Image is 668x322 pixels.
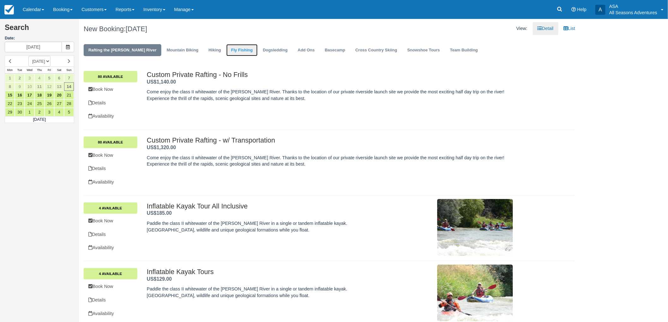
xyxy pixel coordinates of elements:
[84,83,137,96] a: Book Now
[34,74,44,82] a: 4
[147,79,176,85] span: US$1,140.00
[54,82,64,91] a: 13
[84,228,137,241] a: Details
[147,276,172,282] strong: Price: US$129
[226,44,257,56] a: Fly Fishing
[147,155,513,167] p: Come enjoy the class II whitewater of the [PERSON_NAME] River. Thanks to the location of our priv...
[64,74,74,82] a: 7
[126,25,147,33] span: [DATE]
[84,307,137,320] a: Availability
[54,108,64,116] a: 4
[15,82,25,91] a: 9
[15,108,25,116] a: 30
[577,7,587,12] span: Help
[34,108,44,116] a: 2
[54,91,64,99] a: 20
[84,149,137,162] a: Book Now
[147,202,391,210] h2: Inflatable Kayak Tour All Inclusive
[84,162,137,175] a: Details
[84,137,137,148] a: 80 Available
[351,44,402,56] a: Cross Country Skiing
[258,44,292,56] a: Dogsledding
[147,71,513,79] h2: Custom Private Rafting - No Frills
[5,82,15,91] a: 8
[25,91,34,99] a: 17
[5,24,74,35] h2: Search
[15,74,25,82] a: 2
[609,3,657,9] p: ASA
[84,25,325,33] h1: New Booking:
[533,22,558,35] a: Detail
[4,5,14,15] img: checkfront-main-nav-mini-logo.png
[84,202,137,214] a: 4 Available
[45,82,54,91] a: 12
[147,89,513,102] p: Come enjoy the class II whitewater of the [PERSON_NAME] River. Thanks to the location of our priv...
[5,99,15,108] a: 22
[84,268,137,279] a: 4 Available
[571,7,576,12] i: Help
[147,145,176,150] span: US$1,320.00
[147,210,172,216] strong: Price: US$185
[64,91,74,99] a: 21
[204,44,226,56] a: Hiking
[54,99,64,108] a: 27
[25,108,34,116] a: 1
[25,82,34,91] a: 10
[147,286,391,299] p: Paddle the class II whitewater of the [PERSON_NAME] River in a single or tandem inflatable kayak....
[437,199,513,256] img: M89-1
[34,82,44,91] a: 11
[84,97,137,109] a: Details
[84,176,137,189] a: Availability
[147,137,513,144] h2: Custom Private Rafting - w/ Transportation
[595,5,605,15] div: A
[147,79,176,85] strong: Price: US$1,140
[84,294,137,307] a: Details
[5,74,15,82] a: 1
[84,110,137,123] a: Availability
[15,99,25,108] a: 23
[162,44,203,56] a: Mountain Biking
[34,99,44,108] a: 25
[64,82,74,91] a: 14
[5,35,74,41] label: Date:
[45,67,54,74] th: Fri
[25,74,34,82] a: 3
[147,276,172,282] span: US$129.00
[403,44,444,56] a: Snowshoe Tours
[34,67,44,74] th: Thu
[5,91,15,99] a: 15
[15,67,25,74] th: Tue
[512,22,532,35] li: View:
[147,210,172,216] span: US$185.00
[84,44,161,56] a: Rafting the [PERSON_NAME] River
[45,91,54,99] a: 19
[445,44,483,56] a: Team Building
[34,91,44,99] a: 18
[54,67,64,74] th: Sat
[54,74,64,82] a: 6
[147,268,391,276] h2: Inflatable Kayak Tours
[64,67,74,74] th: Sun
[320,44,350,56] a: Basecamp
[25,67,34,74] th: Wed
[64,108,74,116] a: 5
[64,99,74,108] a: 28
[5,117,74,123] td: [DATE]
[25,99,34,108] a: 24
[84,214,137,227] a: Book Now
[84,241,137,254] a: Availability
[609,9,657,16] p: All Seasons Adventures
[5,67,15,74] th: Mon
[147,145,176,150] strong: Price: US$1,320
[45,74,54,82] a: 5
[559,22,580,35] a: List
[15,91,25,99] a: 16
[293,44,319,56] a: Add Ons
[437,265,513,321] img: M20-1
[84,280,137,293] a: Book Now
[84,71,137,82] a: 80 Available
[45,108,54,116] a: 3
[45,99,54,108] a: 26
[5,108,15,116] a: 29
[147,220,391,233] p: Paddle the class II whitewater of the [PERSON_NAME] River in a single or tandem inflatable kayak....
